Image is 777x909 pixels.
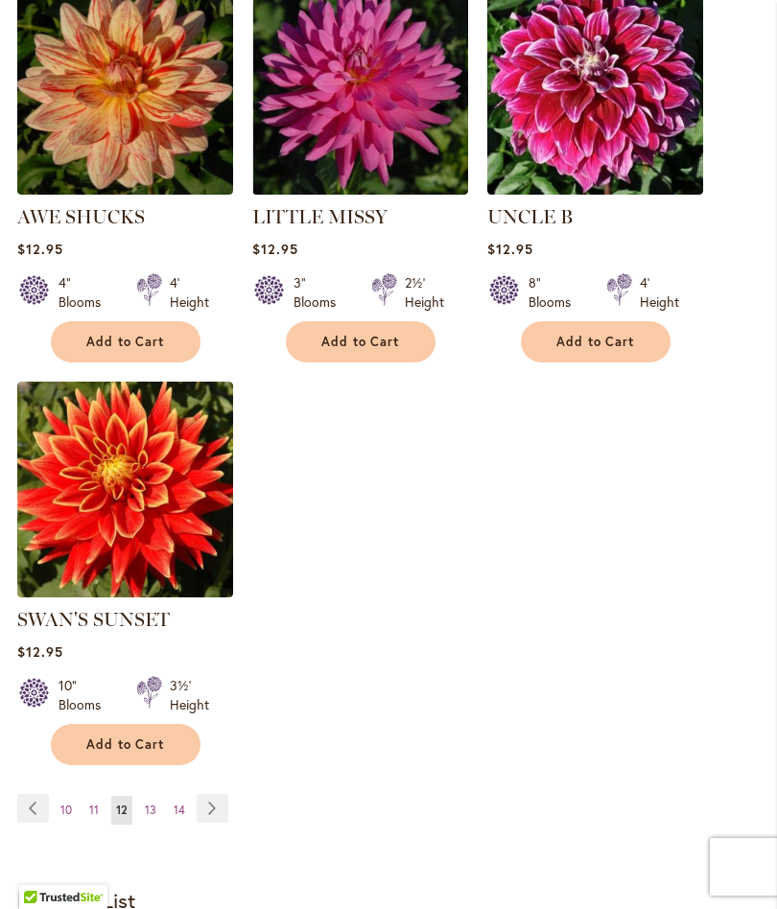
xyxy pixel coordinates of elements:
div: 4" Blooms [59,273,113,312]
a: Swan's Sunset [17,583,233,601]
span: 13 [145,803,156,817]
a: 11 [84,796,104,825]
button: Add to Cart [521,321,671,362]
span: $12.95 [252,240,298,258]
a: LITTLE MISSY [252,205,388,228]
a: UNCLE B [487,205,573,228]
a: LITTLE MISSY [252,180,468,198]
span: 12 [116,803,128,817]
span: 14 [174,803,185,817]
span: $12.95 [17,642,63,661]
a: 10 [56,796,77,825]
button: Add to Cart [51,724,200,765]
span: 11 [89,803,99,817]
div: 10" Blooms [59,676,113,714]
img: Swan's Sunset [17,382,233,597]
span: $12.95 [487,240,533,258]
a: AWE SHUCKS [17,180,233,198]
div: 4' Height [170,273,209,312]
span: $12.95 [17,240,63,258]
button: Add to Cart [286,321,436,362]
span: 10 [60,803,72,817]
a: AWE SHUCKS [17,205,145,228]
a: SWAN'S SUNSET [17,608,170,631]
iframe: Launch Accessibility Center [14,841,68,895]
button: Add to Cart [51,321,200,362]
a: Uncle B [487,180,703,198]
a: 13 [140,796,161,825]
div: 3½' Height [170,676,209,714]
a: 14 [169,796,190,825]
div: 2½' Height [405,273,444,312]
div: 3" Blooms [294,273,348,312]
span: Add to Cart [86,736,165,753]
span: Add to Cart [86,334,165,350]
div: 4' Height [640,273,679,312]
span: Add to Cart [556,334,635,350]
div: 8" Blooms [529,273,583,312]
span: Add to Cart [321,334,400,350]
